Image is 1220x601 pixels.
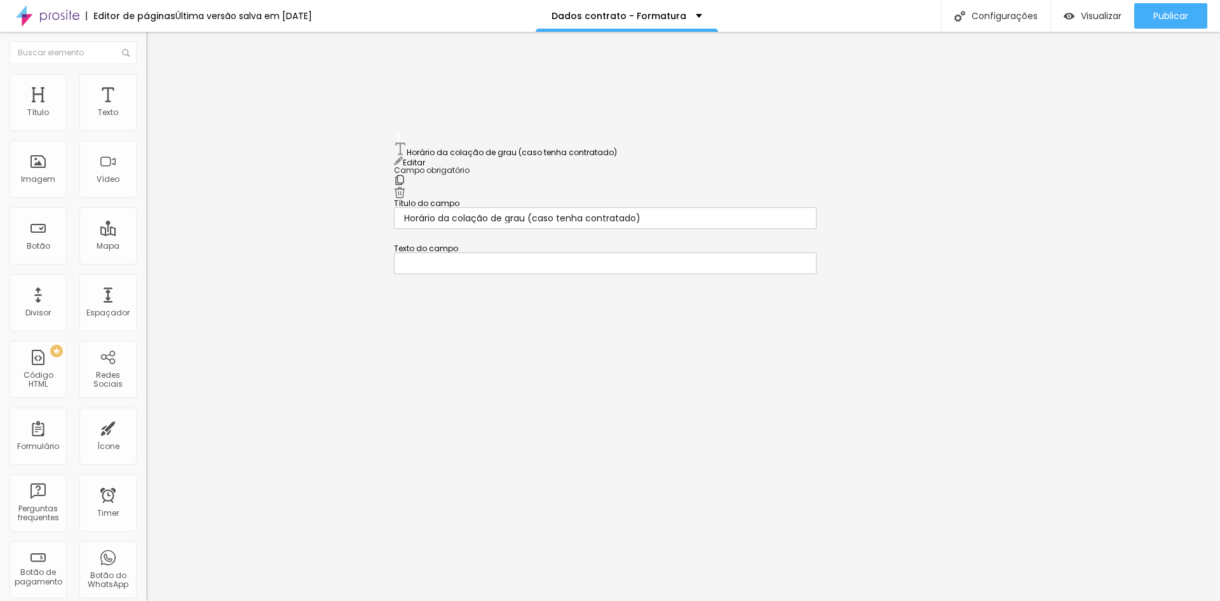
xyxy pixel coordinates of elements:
span: Visualizar [1081,11,1122,21]
div: Vídeo [97,175,119,184]
img: Icone [954,11,965,22]
p: Dados contrato - Formatura [552,11,686,20]
button: Visualizar [1051,3,1134,29]
div: Código HTML [13,371,63,389]
div: Botão [27,242,50,251]
div: Botão do WhatsApp [83,571,133,590]
div: Última versão salva em [DATE] [175,11,312,20]
img: view-1.svg [1064,11,1074,22]
div: Perguntas frequentes [13,504,63,523]
button: Publicar [1134,3,1207,29]
div: Imagem [21,175,55,184]
div: Mapa [97,242,119,251]
div: Texto [98,108,118,117]
div: Redes Sociais [83,371,133,389]
div: Editor de páginas [86,11,175,20]
div: Timer [97,509,119,518]
div: Botão de pagamento [13,568,63,586]
div: Ícone [97,442,119,451]
div: Título [27,108,49,117]
span: Publicar [1153,11,1188,21]
input: Buscar elemento [10,41,137,64]
div: Espaçador [86,308,130,317]
div: Formulário [17,442,59,451]
div: Divisor [25,308,51,317]
img: Icone [122,49,130,57]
